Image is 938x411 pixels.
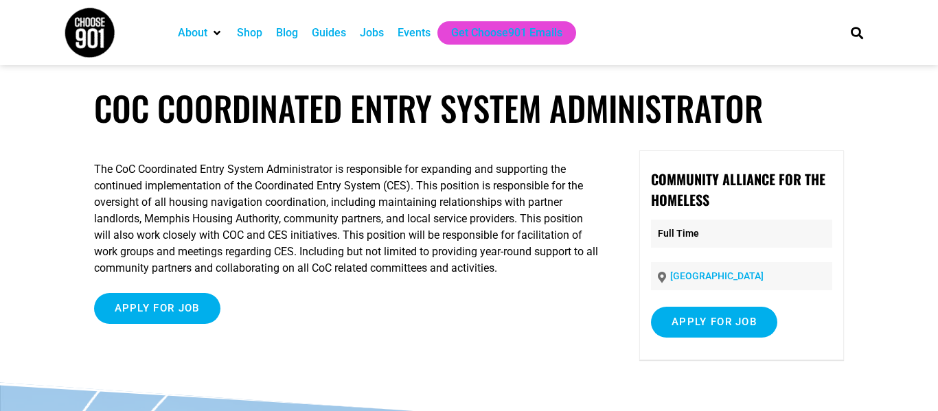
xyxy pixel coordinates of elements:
[670,270,764,281] a: [GEOGRAPHIC_DATA]
[171,21,230,45] div: About
[398,25,431,41] a: Events
[94,88,845,128] h1: CoC Coordinated Entry System Administrator
[360,25,384,41] a: Jobs
[276,25,298,41] a: Blog
[94,293,220,324] input: Apply for job
[651,169,825,210] strong: Community Alliance for the Homeless
[178,25,207,41] a: About
[651,307,777,338] input: Apply for job
[651,220,832,248] p: Full Time
[171,21,827,45] nav: Main nav
[312,25,346,41] a: Guides
[237,25,262,41] a: Shop
[94,161,602,277] p: The CoC Coordinated Entry System Administrator is responsible for expanding and supporting the co...
[451,25,562,41] a: Get Choose901 Emails
[846,21,869,44] div: Search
